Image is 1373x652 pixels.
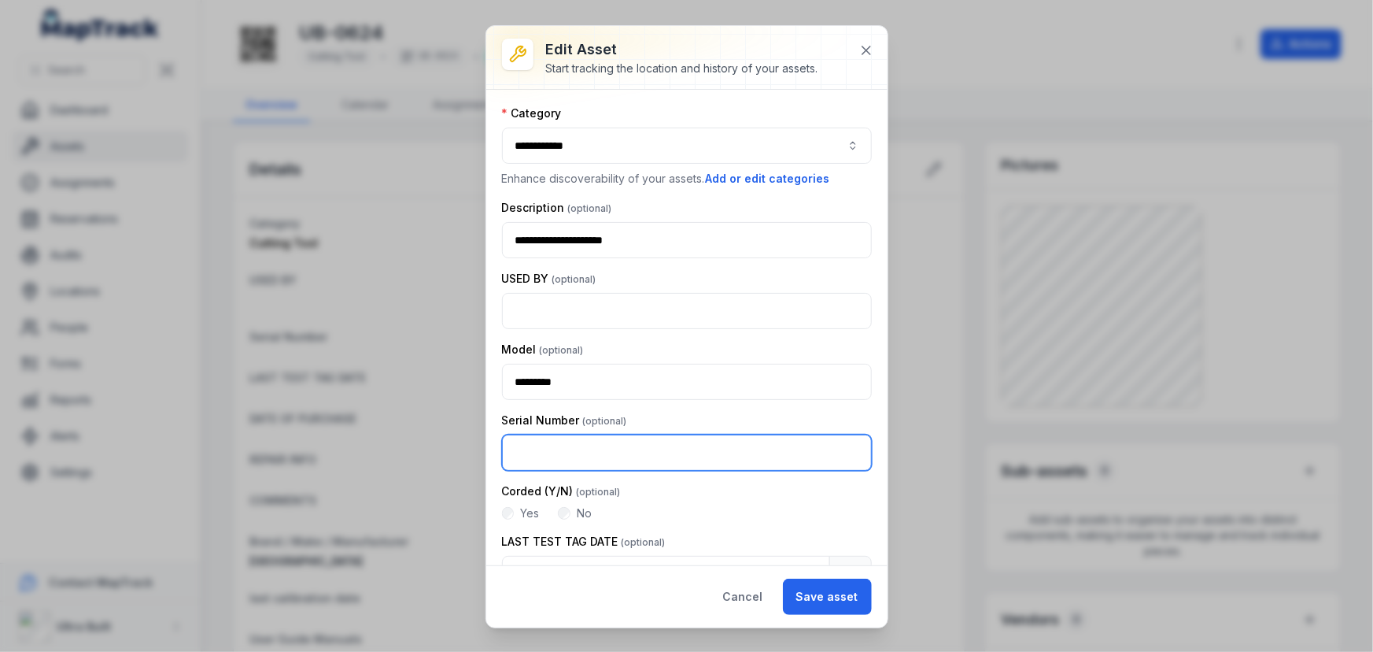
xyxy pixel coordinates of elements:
label: Description [502,200,612,216]
button: Cancel [710,579,777,615]
label: Category [502,106,562,121]
label: USED BY [502,271,596,287]
label: No [577,506,592,521]
p: Enhance discoverability of your assets. [502,170,872,187]
div: Start tracking the location and history of your assets. [546,61,818,76]
label: LAST TEST TAG DATE [502,534,666,550]
label: Serial Number [502,413,627,428]
h3: Edit asset [546,39,818,61]
label: Yes [520,506,539,521]
label: Corded (Y/N) [502,483,621,499]
button: Add or edit categories [705,170,831,187]
button: Calendar [829,556,872,592]
button: Save asset [783,579,872,615]
label: Model [502,342,584,357]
